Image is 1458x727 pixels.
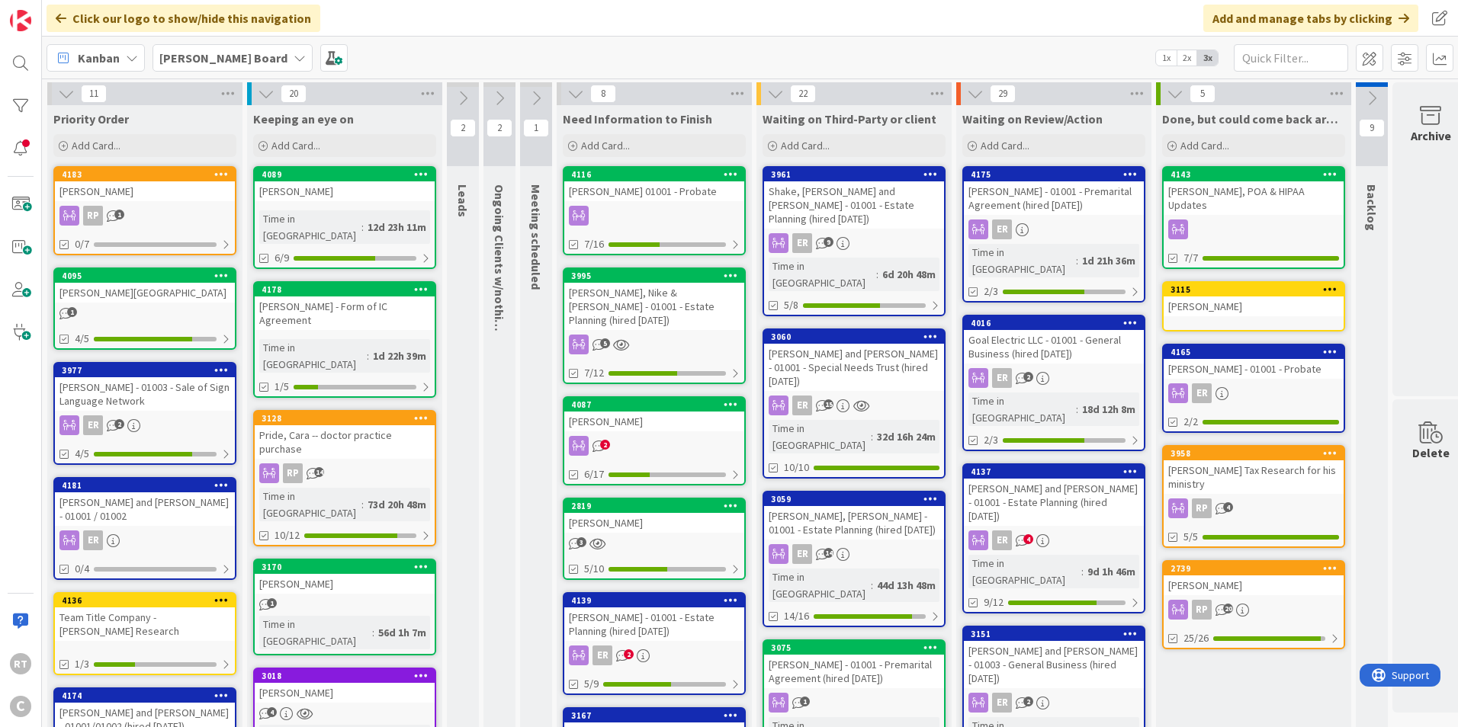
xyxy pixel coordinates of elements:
div: 3995 [564,269,744,283]
span: 2 [600,440,610,450]
span: Need Information to Finish [563,111,712,127]
div: 4136 [55,594,235,607]
span: 6/17 [584,466,604,482]
span: 5/8 [784,297,798,313]
div: [PERSON_NAME] - 01001 - Premarital Agreement (hired [DATE]) [764,655,944,688]
div: ER [792,233,812,253]
div: 4139[PERSON_NAME] - 01001 - Estate Planning (hired [DATE]) [564,594,744,641]
div: 4116 [571,169,744,180]
span: 2 [114,419,124,429]
div: 4165 [1171,347,1344,357]
div: 3961 [764,168,944,181]
div: ER [992,693,1012,713]
div: RP [1192,600,1212,620]
div: [PERSON_NAME] 01001 - Probate [564,181,744,201]
a: 3115[PERSON_NAME] [1162,281,1345,331]
div: 3018 [262,671,435,681]
div: 4136Team Title Company - [PERSON_NAME] Research [55,594,235,641]
span: 10/10 [784,460,809,476]
div: 3958 [1171,448,1344,459]
span: Waiting on Third-Party or client [763,111,936,127]
div: ER [964,368,1144,388]
div: 2819 [564,499,744,513]
div: 3170 [255,560,435,574]
div: Time in [GEOGRAPHIC_DATA] [968,555,1081,588]
div: 4137 [971,466,1144,477]
span: 20 [1223,604,1233,613]
div: RP [1192,498,1212,518]
span: 4 [1023,534,1033,544]
span: 20 [281,85,307,103]
div: 2739 [1171,563,1344,574]
div: 4116 [564,168,744,181]
span: 5 [600,338,610,348]
div: [PERSON_NAME], Nike & [PERSON_NAME] - 01001 - Estate Planning (hired [DATE]) [564,283,744,330]
div: 4089 [262,169,435,180]
div: 3170 [262,562,435,572]
div: 3060 [771,331,944,342]
div: [PERSON_NAME] and [PERSON_NAME] - 01003 - General Business (hired [DATE]) [964,641,1144,688]
span: 1/3 [75,656,89,672]
div: 4139 [571,595,744,606]
span: 15 [824,399,833,409]
span: 14 [314,467,324,477]
div: 4143[PERSON_NAME], POA & HIPAA Updates [1164,168,1344,215]
div: ER [964,693,1144,713]
div: 4143 [1171,169,1344,180]
a: 3977[PERSON_NAME] - 01003 - Sale of Sign Language NetworkER4/5 [53,362,236,465]
span: 1 [267,598,277,608]
span: 25/26 [1183,630,1209,646]
a: 4143[PERSON_NAME], POA & HIPAA Updates7/7 [1162,166,1345,269]
span: Add Card... [1180,139,1229,152]
a: 3128Pride, Cara -- doctor practice purchaseRPTime in [GEOGRAPHIC_DATA]:73d 20h 48m10/12 [253,410,436,546]
div: [PERSON_NAME] - 01003 - Sale of Sign Language Network [55,377,235,411]
div: 44d 13h 48m [873,577,939,594]
span: Meeting scheduled [528,184,544,290]
span: 1 [67,307,77,317]
input: Quick Filter... [1234,44,1348,72]
div: 56d 1h 7m [374,624,430,641]
span: Priority Order [53,111,129,127]
a: 4116[PERSON_NAME] 01001 - Probate7/16 [563,166,746,255]
span: 22 [790,85,816,103]
span: : [1081,563,1084,580]
a: 4181[PERSON_NAME] and [PERSON_NAME] - 01001 / 01002ER0/4 [53,477,236,580]
span: Done, but could come back around [1162,111,1345,127]
div: [PERSON_NAME] [255,683,435,703]
div: 4137 [964,465,1144,479]
div: ER [964,530,1144,550]
a: 4139[PERSON_NAME] - 01001 - Estate Planning (hired [DATE])ER5/9 [563,592,746,695]
span: Add Card... [72,139,120,152]
div: [PERSON_NAME] Tax Research for his ministry [1164,460,1344,494]
div: 4165 [1164,345,1344,359]
span: Waiting on Review/Action [962,111,1103,127]
span: : [1076,401,1078,418]
div: [PERSON_NAME] and [PERSON_NAME] - 01001 / 01002 [55,492,235,526]
span: Add Card... [581,139,630,152]
div: 3115 [1171,284,1344,295]
div: 3977 [62,365,235,376]
div: 4087 [571,399,744,410]
div: Archive [1411,127,1451,145]
div: RP [55,206,235,226]
div: ER [764,233,944,253]
div: [PERSON_NAME] [255,574,435,594]
div: 4087 [564,398,744,412]
div: Click our logo to show/hide this navigation [47,5,320,32]
span: 5/9 [584,676,599,692]
span: : [871,428,873,445]
span: 2 [450,119,476,137]
div: 3075 [764,641,944,655]
span: 5/5 [1183,529,1198,545]
span: 4/5 [75,331,89,347]
div: [PERSON_NAME] - 01001 - Estate Planning (hired [DATE]) [564,607,744,641]
div: 4175 [971,169,1144,180]
div: RP [283,463,303,483]
div: RP [83,206,103,226]
div: 1d 22h 39m [369,347,430,364]
div: ER [964,219,1144,239]
div: 3059 [771,494,944,504]
span: 11 [81,85,107,103]
div: RP [1164,498,1344,518]
span: 6/9 [275,250,289,266]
